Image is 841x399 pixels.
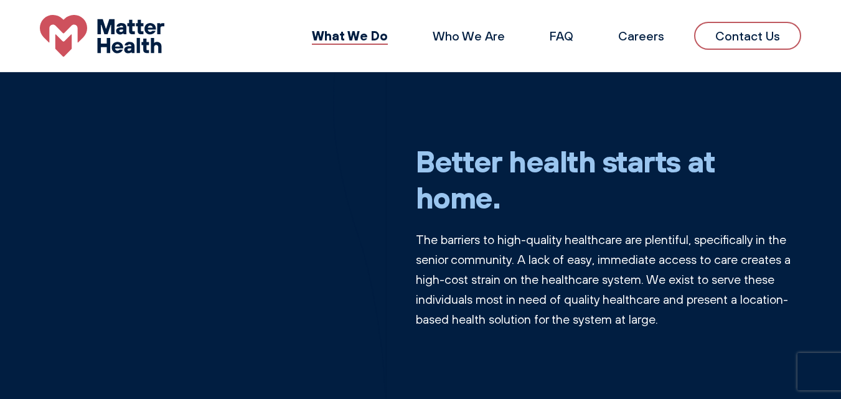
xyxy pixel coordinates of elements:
a: Contact Us [694,22,801,50]
a: What We Do [312,27,388,44]
h1: Better health starts at home. [416,143,802,215]
a: FAQ [550,28,573,44]
a: Who We Are [433,28,505,44]
p: The barriers to high-quality healthcare are plentiful, specifically in the senior community. A la... [416,230,802,329]
a: Careers [618,28,664,44]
